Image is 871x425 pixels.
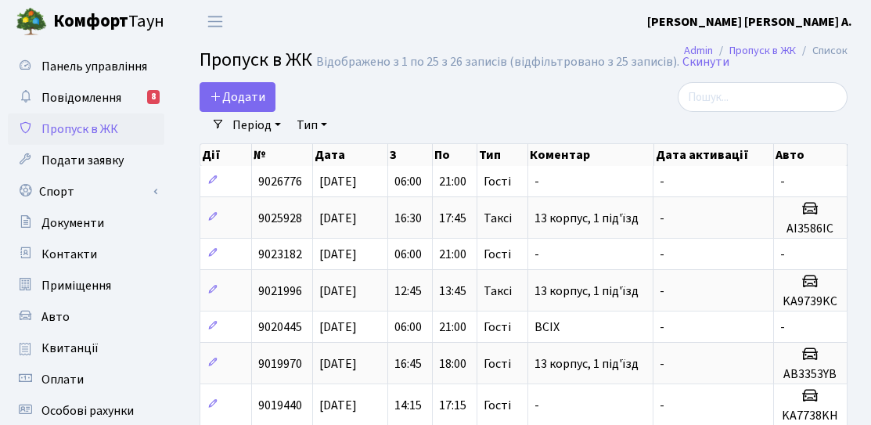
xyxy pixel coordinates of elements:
span: 12:45 [394,283,422,300]
span: [DATE] [319,355,357,373]
div: Відображено з 1 по 25 з 26 записів (відфільтровано з 25 записів). [316,55,679,70]
span: Оплати [41,371,84,388]
span: 9025928 [258,210,302,227]
a: Спорт [8,176,164,207]
th: Коментар [528,144,654,166]
a: Пропуск в ЖК [8,113,164,145]
button: Переключити навігацію [196,9,235,34]
span: 13:45 [439,283,466,300]
img: logo.png [16,6,47,38]
span: 06:00 [394,246,422,263]
th: Дата [313,144,388,166]
span: - [660,355,664,373]
span: Гості [484,358,511,370]
th: Тип [477,144,528,166]
span: 9023182 [258,246,302,263]
span: [DATE] [319,319,357,336]
span: Подати заявку [41,152,124,169]
span: - [780,246,785,263]
span: - [780,173,785,190]
a: [PERSON_NAME] [PERSON_NAME] А. [647,13,852,31]
span: 9019970 [258,355,302,373]
span: [DATE] [319,397,357,414]
span: Квитанції [41,340,99,357]
th: № [252,144,314,166]
span: Додати [210,88,265,106]
span: Контакти [41,246,97,263]
span: 06:00 [394,173,422,190]
span: ВСІХ [534,319,560,336]
input: Пошук... [678,82,848,112]
span: [DATE] [319,173,357,190]
span: 9019440 [258,397,302,414]
span: Документи [41,214,104,232]
span: Гості [484,399,511,412]
span: 9026776 [258,173,302,190]
span: 9020445 [258,319,302,336]
a: Оплати [8,364,164,395]
th: По [433,144,477,166]
span: 21:00 [439,246,466,263]
th: Дії [200,144,252,166]
a: Квитанції [8,333,164,364]
span: - [534,397,539,414]
span: 13 корпус, 1 під'їзд [534,283,639,300]
span: Приміщення [41,277,111,294]
h5: KA7738KH [780,409,840,423]
a: Admin [684,42,713,59]
h5: AI3586IC [780,222,840,236]
nav: breadcrumb [660,34,871,67]
a: Подати заявку [8,145,164,176]
a: Документи [8,207,164,239]
span: 06:00 [394,319,422,336]
span: Гості [484,175,511,188]
span: Гості [484,321,511,333]
span: [DATE] [319,283,357,300]
span: 14:15 [394,397,422,414]
div: 8 [147,90,160,104]
th: Авто [774,144,848,166]
span: - [660,319,664,336]
span: 13 корпус, 1 під'їзд [534,355,639,373]
a: Контакти [8,239,164,270]
span: Авто [41,308,70,326]
span: 17:45 [439,210,466,227]
a: Тип [290,112,333,139]
span: Повідомлення [41,89,121,106]
span: 9021996 [258,283,302,300]
span: - [660,397,664,414]
span: - [660,283,664,300]
span: Таксі [484,212,512,225]
span: Особові рахунки [41,402,134,420]
span: [DATE] [319,246,357,263]
a: Пропуск в ЖК [729,42,796,59]
a: Приміщення [8,270,164,301]
span: - [780,319,785,336]
span: [DATE] [319,210,357,227]
a: Період [226,112,287,139]
span: - [660,173,664,190]
span: - [660,246,664,263]
span: - [534,246,539,263]
span: Таун [53,9,164,35]
a: Додати [200,82,275,112]
span: 16:30 [394,210,422,227]
span: 18:00 [439,355,466,373]
span: Пропуск в ЖК [200,46,312,74]
h5: KA9739KC [780,294,840,309]
span: 13 корпус, 1 під'їзд [534,210,639,227]
span: 21:00 [439,173,466,190]
th: З [388,144,433,166]
span: Панель управління [41,58,147,75]
span: Пропуск в ЖК [41,121,118,138]
li: Список [796,42,848,59]
a: Авто [8,301,164,333]
span: Гості [484,248,511,261]
a: Скинути [682,55,729,70]
span: - [534,173,539,190]
span: Таксі [484,285,512,297]
a: Повідомлення8 [8,82,164,113]
a: Панель управління [8,51,164,82]
span: 16:45 [394,355,422,373]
